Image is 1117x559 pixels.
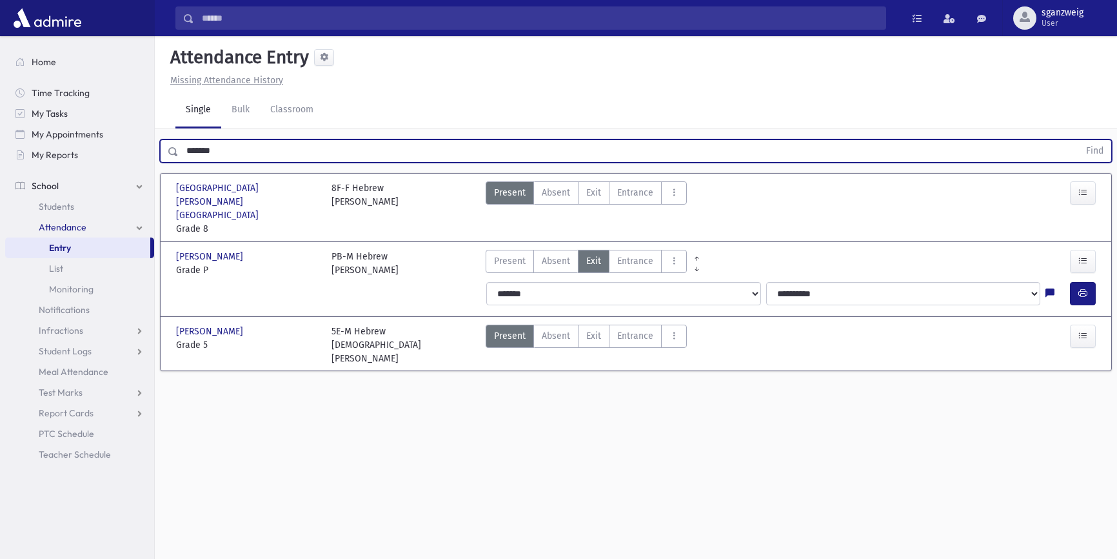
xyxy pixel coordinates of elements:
a: Test Marks [5,382,154,403]
span: Test Marks [39,387,83,398]
span: Entrance [617,254,653,268]
span: Present [494,186,526,199]
a: Entry [5,238,150,258]
span: List [49,263,63,274]
a: My Appointments [5,124,154,145]
a: Classroom [260,92,324,128]
span: Home [32,56,56,68]
span: Exit [586,186,601,199]
a: List [5,258,154,279]
span: Notifications [39,304,90,316]
span: Grade 5 [176,338,319,352]
span: Entrance [617,329,653,343]
a: Attendance [5,217,154,238]
span: Absent [542,329,570,343]
span: Grade P [176,263,319,277]
span: Present [494,329,526,343]
a: Student Logs [5,341,154,361]
a: Notifications [5,300,154,320]
span: [PERSON_NAME] [176,250,246,263]
u: Missing Attendance History [170,75,283,86]
a: PTC Schedule [5,423,154,444]
span: Monitoring [49,283,94,295]
a: Teacher Schedule [5,444,154,465]
a: My Reports [5,145,154,165]
a: My Tasks [5,103,154,124]
span: School [32,180,59,192]
span: Infractions [39,325,83,336]
span: Exit [586,329,601,343]
span: Attendance [39,221,86,233]
a: Infractions [5,320,154,341]
span: Meal Attendance [39,366,108,378]
span: Students [39,201,74,212]
span: Entry [49,242,71,254]
a: Meal Attendance [5,361,154,382]
a: Monitoring [5,279,154,300]
div: 8F-F Hebrew [PERSON_NAME] [331,181,399,236]
h5: Attendance Entry [165,46,309,68]
div: AttTypes [486,250,687,277]
span: Student Logs [39,345,92,357]
a: Home [5,52,154,72]
img: AdmirePro [10,5,84,31]
div: AttTypes [486,181,687,236]
span: Absent [542,186,570,199]
a: Time Tracking [5,83,154,103]
span: My Reports [32,149,78,161]
span: Entrance [617,186,653,199]
span: PTC Schedule [39,428,94,440]
a: Report Cards [5,403,154,423]
a: Single [175,92,221,128]
div: PB-M Hebrew [PERSON_NAME] [331,250,399,277]
div: AttTypes [486,325,687,365]
span: sganzweig [1042,8,1083,18]
span: Time Tracking [32,87,90,99]
div: 5E-M Hebrew [DEMOGRAPHIC_DATA][PERSON_NAME] [331,325,474,365]
span: Exit [586,254,601,268]
span: [PERSON_NAME] [176,325,246,338]
span: User [1042,18,1083,28]
a: Bulk [221,92,260,128]
a: Students [5,196,154,217]
a: School [5,176,154,196]
span: Grade 8 [176,222,319,236]
input: Search [194,6,885,30]
span: Absent [542,254,570,268]
a: Missing Attendance History [165,75,283,86]
span: Report Cards [39,407,94,419]
span: Present [494,254,526,268]
span: My Tasks [32,108,68,119]
span: [GEOGRAPHIC_DATA][PERSON_NAME][GEOGRAPHIC_DATA] [176,181,319,222]
span: Teacher Schedule [39,449,111,460]
button: Find [1078,140,1111,162]
span: My Appointments [32,128,103,140]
